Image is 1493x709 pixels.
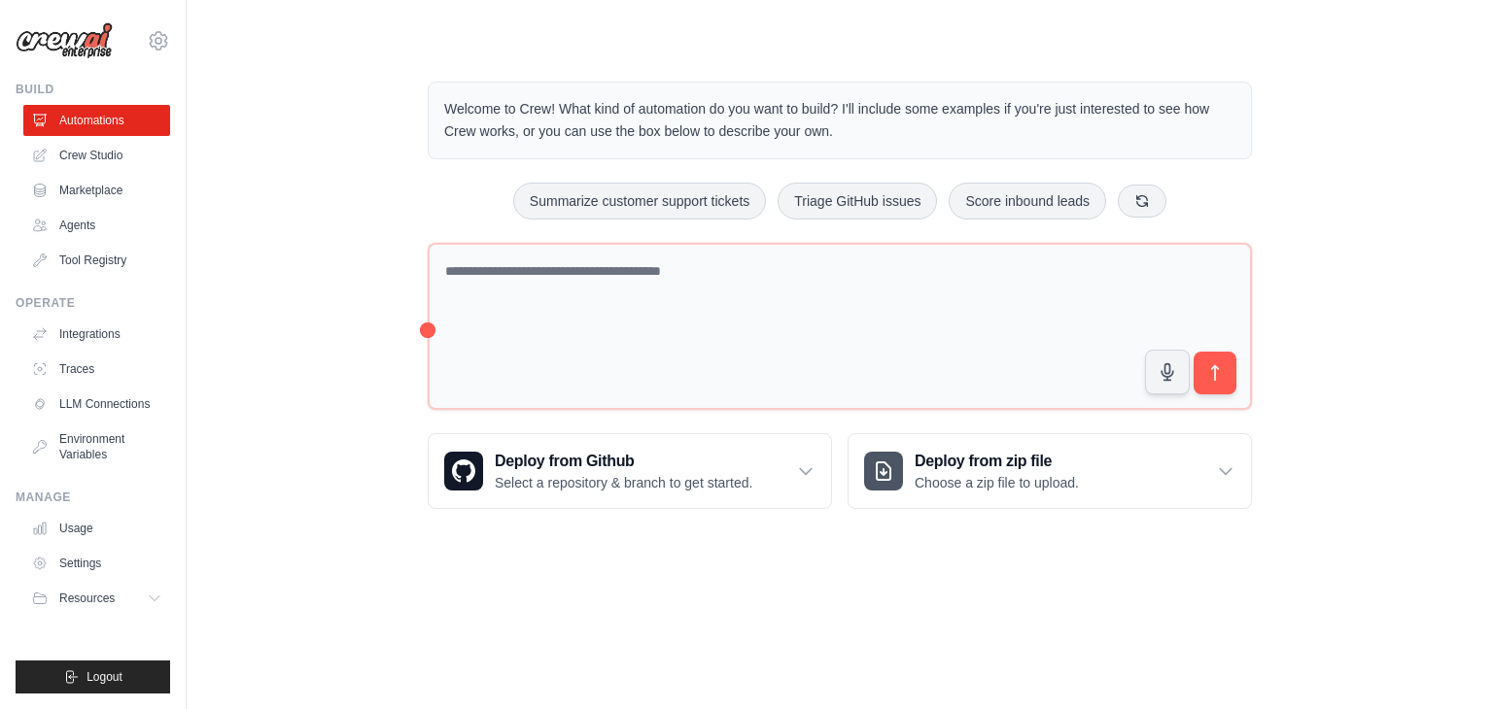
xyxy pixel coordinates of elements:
[23,175,170,206] a: Marketplace
[16,82,170,97] div: Build
[23,319,170,350] a: Integrations
[23,105,170,136] a: Automations
[949,183,1106,219] button: Score inbound leads
[59,591,115,606] span: Resources
[513,183,766,219] button: Summarize customer support tickets
[23,388,170,420] a: LLM Connections
[915,473,1079,492] p: Choose a zip file to upload.
[495,450,752,473] h3: Deploy from Github
[444,98,1235,143] p: Welcome to Crew! What kind of automation do you want to build? I'll include some examples if you'...
[16,660,170,693] button: Logout
[23,354,170,385] a: Traces
[23,423,170,470] a: Environment Variables
[16,295,170,311] div: Operate
[915,450,1079,473] h3: Deploy from zip file
[23,210,170,241] a: Agents
[23,245,170,276] a: Tool Registry
[87,669,122,685] span: Logout
[23,548,170,579] a: Settings
[23,140,170,171] a: Crew Studio
[23,513,170,544] a: Usage
[778,183,937,219] button: Triage GitHub issues
[16,490,170,505] div: Manage
[16,22,113,59] img: Logo
[495,473,752,492] p: Select a repository & branch to get started.
[23,583,170,614] button: Resources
